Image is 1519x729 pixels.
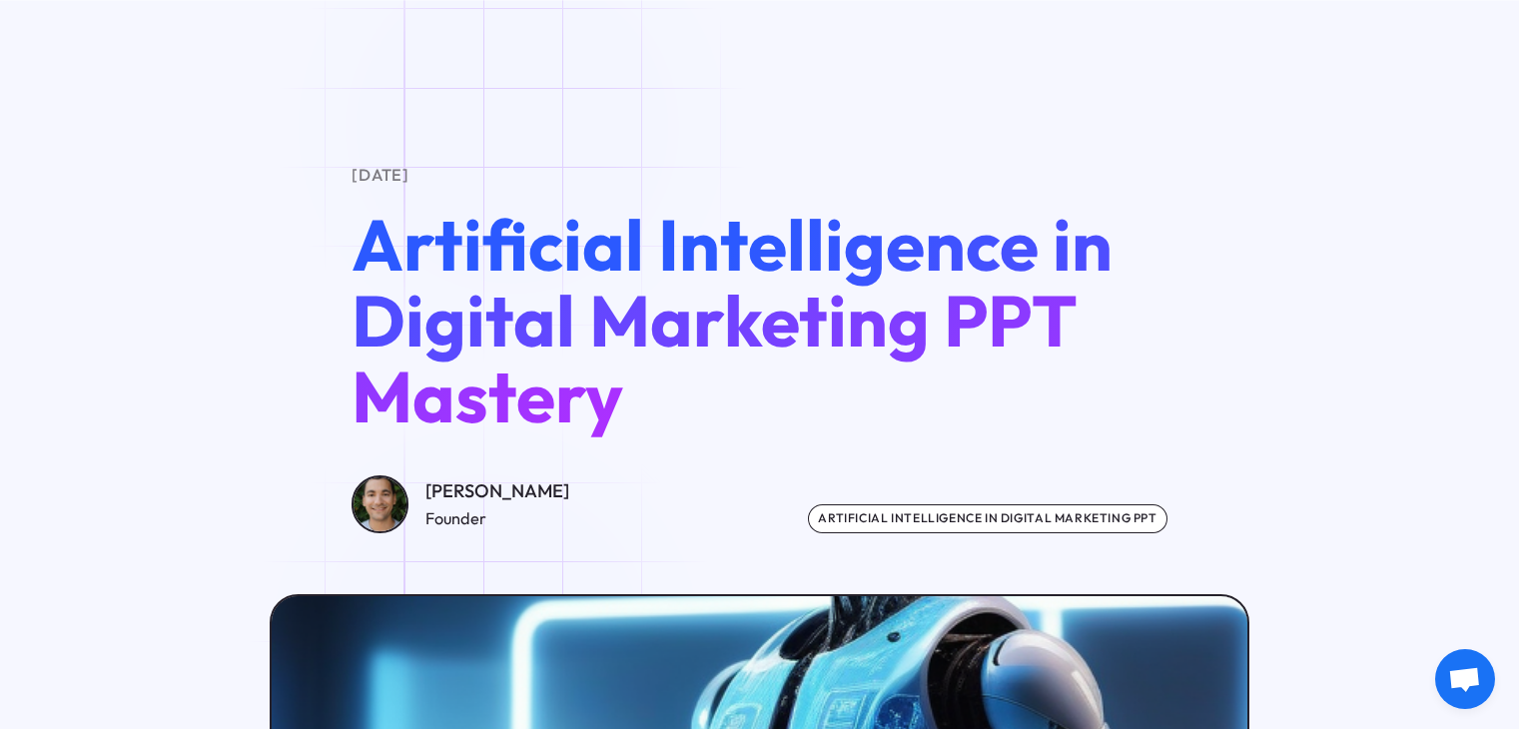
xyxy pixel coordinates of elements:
span: Artificial Intelligence in Digital Marketing PPT Mastery [352,200,1113,441]
div: [PERSON_NAME] [425,477,569,506]
div: Founder [425,506,569,531]
div: [DATE] [352,163,1167,188]
div: Open chat [1435,649,1495,709]
div: artificial intelligence in digital marketing ppt [808,504,1167,533]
